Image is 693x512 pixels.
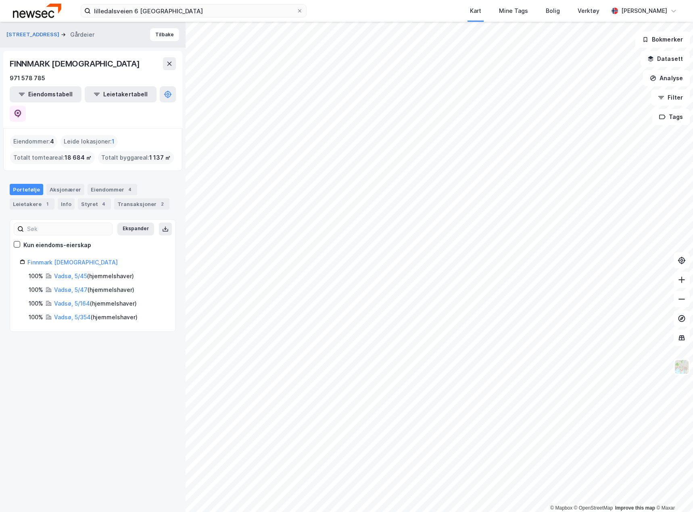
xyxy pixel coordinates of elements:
[674,359,689,375] img: Z
[149,153,171,162] span: 1 137 ㎡
[29,271,43,281] div: 100%
[61,135,118,148] div: Leide lokasjoner :
[10,184,43,195] div: Portefølje
[54,300,90,307] a: Vadsø, 5/164
[653,473,693,512] iframe: Chat Widget
[574,505,613,511] a: OpenStreetMap
[550,505,572,511] a: Mapbox
[6,31,61,39] button: [STREET_ADDRESS]
[29,285,43,295] div: 100%
[65,153,92,162] span: 18 684 ㎡
[54,273,87,279] a: Vadsø, 5/45
[117,223,154,235] button: Ekspander
[91,5,296,17] input: Søk på adresse, matrikkel, gårdeiere, leietakere eller personer
[112,137,115,146] span: 1
[578,6,599,16] div: Verktøy
[23,240,91,250] div: Kun eiendoms-eierskap
[43,200,51,208] div: 1
[54,314,91,321] a: Vadsø, 5/354
[13,4,61,18] img: newsec-logo.f6e21ccffca1b3a03d2d.png
[652,109,690,125] button: Tags
[114,198,169,210] div: Transaksjoner
[78,198,111,210] div: Styret
[10,73,45,83] div: 971 578 785
[10,198,54,210] div: Leietakere
[50,137,54,146] span: 4
[546,6,560,16] div: Bolig
[10,135,57,148] div: Eiendommer :
[54,299,137,308] div: ( hjemmelshaver )
[150,28,179,41] button: Tilbake
[10,151,95,164] div: Totalt tomteareal :
[158,200,166,208] div: 2
[98,151,174,164] div: Totalt byggareal :
[58,198,75,210] div: Info
[29,312,43,322] div: 100%
[70,30,94,40] div: Gårdeier
[126,185,134,194] div: 4
[641,51,690,67] button: Datasett
[24,223,112,235] input: Søk
[29,299,43,308] div: 100%
[499,6,528,16] div: Mine Tags
[54,271,134,281] div: ( hjemmelshaver )
[27,259,118,266] a: Finnmark [DEMOGRAPHIC_DATA]
[100,200,108,208] div: 4
[651,89,690,106] button: Filter
[54,312,138,322] div: ( hjemmelshaver )
[54,285,134,295] div: ( hjemmelshaver )
[470,6,481,16] div: Kart
[46,184,84,195] div: Aksjonærer
[10,57,142,70] div: FINNMARK [DEMOGRAPHIC_DATA]
[10,86,81,102] button: Eiendomstabell
[88,184,137,195] div: Eiendommer
[621,6,667,16] div: [PERSON_NAME]
[615,505,655,511] a: Improve this map
[85,86,157,102] button: Leietakertabell
[54,286,88,293] a: Vadsø, 5/47
[635,31,690,48] button: Bokmerker
[643,70,690,86] button: Analyse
